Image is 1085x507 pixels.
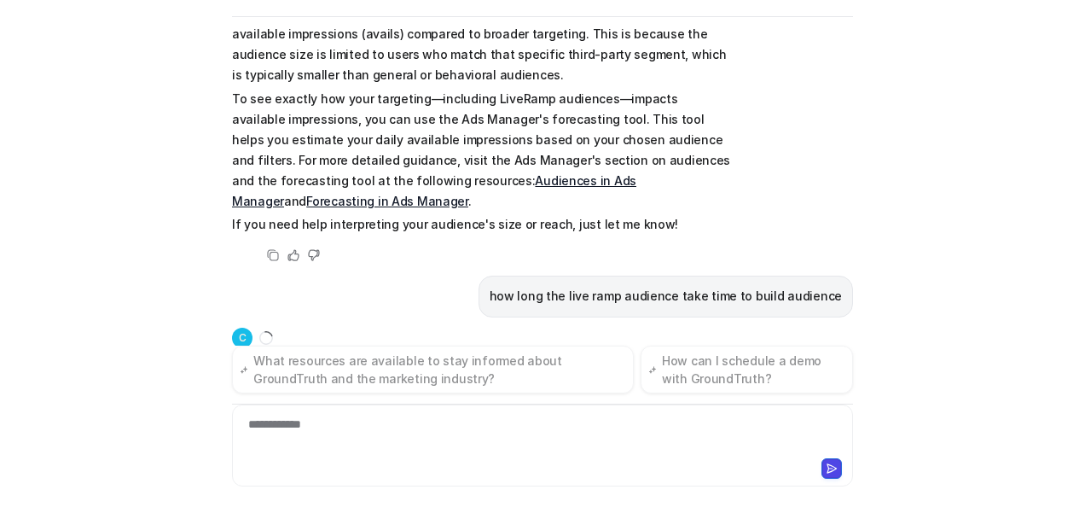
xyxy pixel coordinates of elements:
button: What resources are available to stay informed about GroundTruth and the marketing industry? [232,346,634,393]
p: how long the live ramp audience take time to build audience [490,286,842,306]
p: If you need help interpreting your audience's size or reach, just let me know! [232,214,731,235]
span: C [232,328,252,348]
a: Audiences in Ads Manager [232,173,636,208]
a: Forecasting in Ads Manager [306,194,468,208]
p: Yes, using a LiveRamp audience (or any third-party audience) can reduce your available impression... [232,3,731,85]
button: How can I schedule a demo with GroundTruth? [641,346,853,393]
p: To see exactly how your targeting—including LiveRamp audiences—impacts available impressions, you... [232,89,731,212]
